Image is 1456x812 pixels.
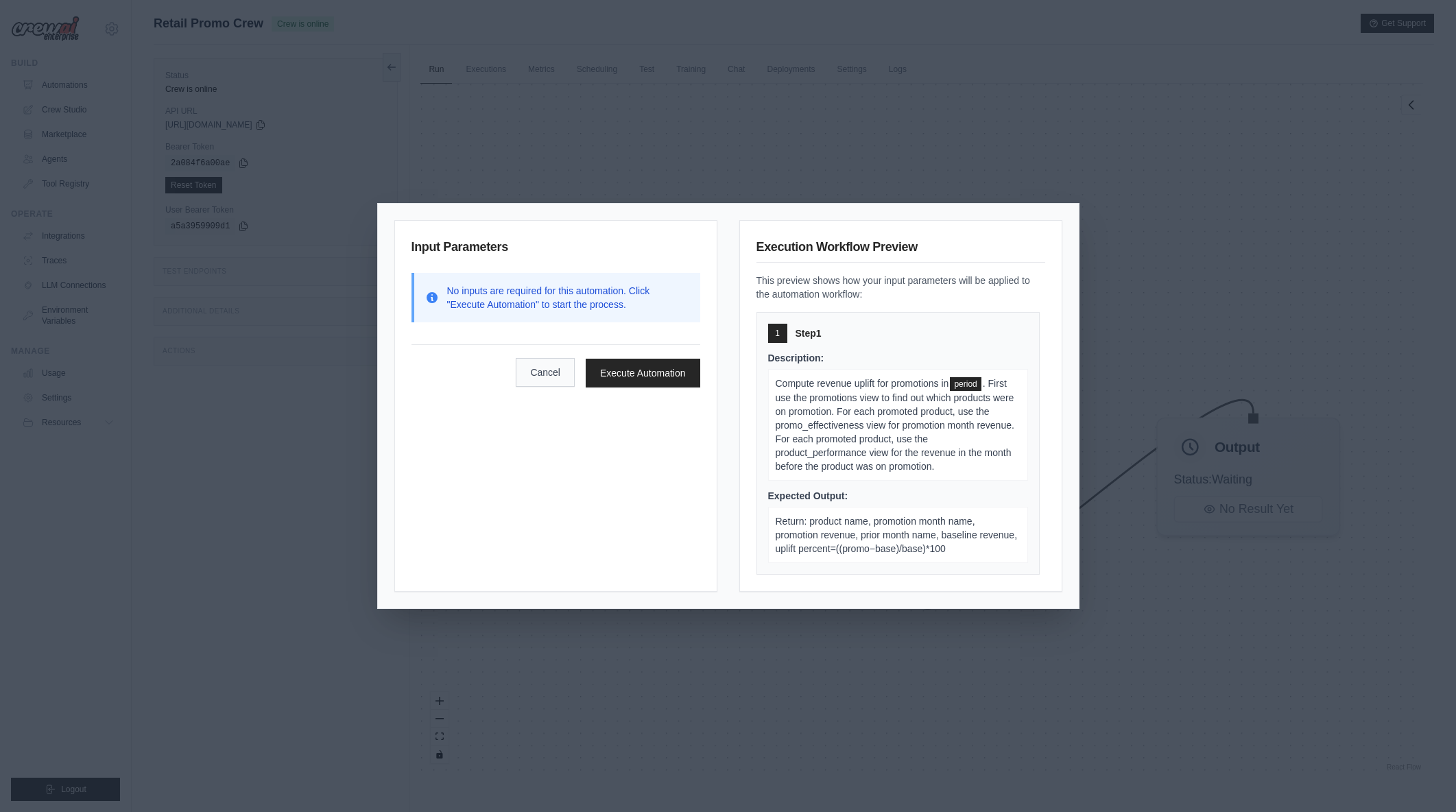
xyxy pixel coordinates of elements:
[756,237,1045,263] h3: Execution Workflow Preview
[586,359,700,387] button: Execute Automation
[950,377,981,391] span: period
[768,490,848,501] span: Expected Output:
[776,378,949,389] span: Compute revenue uplift for promotions in
[447,284,689,311] p: No inputs are required for this automation. Click "Execute Automation" to start the process.
[768,353,824,363] span: Description:
[1387,746,1456,812] iframe: Chat Widget
[775,328,780,339] span: 1
[776,516,1018,554] span: Return: product name, promotion month name, promotion revenue, prior month name, baseline revenue...
[776,378,1014,472] span: . First use the promotions view to find out which products were on promotion. For each promoted p...
[411,237,700,262] h3: Input Parameters
[516,358,575,387] button: Cancel
[756,274,1045,301] p: This preview shows how your input parameters will be applied to the automation workflow:
[796,326,822,340] span: Step 1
